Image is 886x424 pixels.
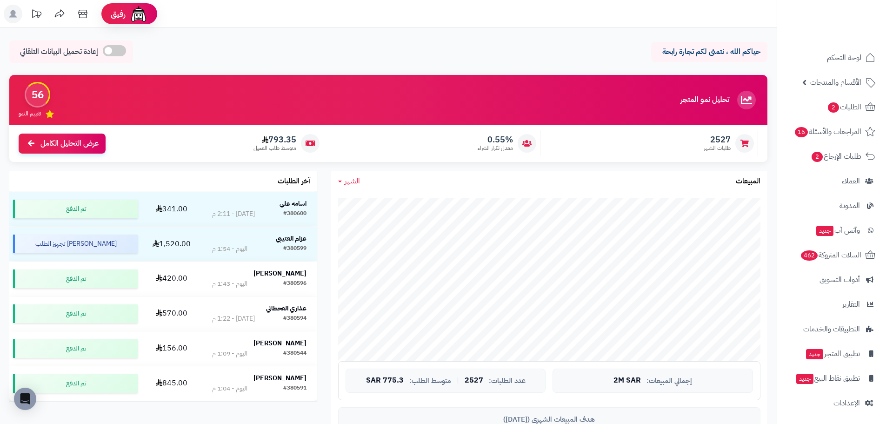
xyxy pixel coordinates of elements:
[19,110,41,118] span: تقييم النمو
[141,192,201,226] td: 341.00
[457,377,459,384] span: |
[815,224,860,237] span: وآتس آب
[338,176,360,187] a: الشهر
[613,377,641,385] span: 2M SAR
[283,279,306,289] div: #380596
[783,244,880,266] a: السلات المتروكة462
[842,175,860,188] span: العملاء
[212,279,247,289] div: اليوم - 1:43 م
[212,314,255,323] div: [DATE] - 1:22 م
[795,372,860,385] span: تطبيق نقاط البيع
[13,304,138,323] div: تم الدفع
[783,392,880,414] a: الإعدادات
[736,177,760,186] h3: المبيعات
[783,343,880,365] a: تطبيق المتجرجديد
[833,397,860,410] span: الإعدادات
[783,318,880,340] a: التطبيقات والخدمات
[783,170,880,192] a: العملاء
[646,377,692,385] span: إجمالي المبيعات:
[489,377,526,385] span: عدد الطلبات:
[13,235,138,253] div: [PERSON_NAME] تجهيز الطلب
[800,250,819,261] span: 462
[783,47,880,69] a: لوحة التحكم
[141,331,201,366] td: 156.00
[783,269,880,291] a: أدوات التسويق
[658,47,760,57] p: حياكم الله ، نتمنى لكم تجارة رابحة
[141,366,201,401] td: 845.00
[212,349,247,358] div: اليوم - 1:09 م
[253,373,306,383] strong: [PERSON_NAME]
[783,219,880,242] a: وآتس آبجديد
[283,244,306,254] div: #380599
[141,296,201,331] td: 570.00
[283,314,306,323] div: #380594
[800,249,861,262] span: السلات المتروكة
[704,144,731,152] span: طلبات الشهر
[796,374,813,384] span: جديد
[783,121,880,143] a: المراجعات والأسئلة16
[794,125,861,138] span: المراجعات والأسئلة
[823,13,877,33] img: logo-2.png
[783,195,880,217] a: المدونة
[13,269,138,288] div: تم الدفع
[212,384,247,393] div: اليوم - 1:04 م
[129,5,148,23] img: ai-face.png
[40,138,99,149] span: عرض التحليل الكامل
[810,76,861,89] span: الأقسام والمنتجات
[794,127,808,138] span: 16
[839,199,860,212] span: المدونة
[13,200,138,218] div: تم الدفع
[20,47,98,57] span: إعادة تحميل البيانات التلقائي
[783,96,880,118] a: الطلبات2
[803,323,860,336] span: التطبيقات والخدمات
[283,209,306,219] div: #380600
[783,367,880,390] a: تطبيق نقاط البيعجديد
[19,134,106,154] a: عرض التحليل الكامل
[212,244,247,254] div: اليوم - 1:54 م
[827,51,861,64] span: لوحة التحكم
[276,234,306,243] strong: عزام العتيبي
[409,377,451,385] span: متوسط الطلب:
[704,135,731,145] span: 2527
[14,388,36,410] div: Open Intercom Messenger
[283,384,306,393] div: #380591
[783,293,880,316] a: التقارير
[141,227,201,261] td: 1,520.00
[478,135,513,145] span: 0.55%
[827,102,839,113] span: 2
[805,347,860,360] span: تطبيق المتجر
[280,199,306,209] strong: اسامه علي
[25,5,48,26] a: تحديثات المنصة
[141,262,201,296] td: 420.00
[783,145,880,168] a: طلبات الإرجاع2
[345,175,360,187] span: الشهر
[816,226,833,236] span: جديد
[253,135,296,145] span: 793.35
[283,349,306,358] div: #380544
[366,377,404,385] span: 775.3 SAR
[253,338,306,348] strong: [PERSON_NAME]
[111,8,126,20] span: رفيق
[266,303,306,313] strong: عذاري القحطاني
[465,377,483,385] span: 2527
[253,269,306,278] strong: [PERSON_NAME]
[842,298,860,311] span: التقارير
[827,101,861,114] span: الطلبات
[811,150,861,163] span: طلبات الإرجاع
[253,144,296,152] span: متوسط طلب العميل
[806,349,823,359] span: جديد
[819,273,860,286] span: أدوات التسويق
[680,96,729,104] h3: تحليل نمو المتجر
[278,177,310,186] h3: آخر الطلبات
[13,374,138,393] div: تم الدفع
[478,144,513,152] span: معدل تكرار الشراء
[13,339,138,358] div: تم الدفع
[811,151,823,162] span: 2
[212,209,255,219] div: [DATE] - 2:11 م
